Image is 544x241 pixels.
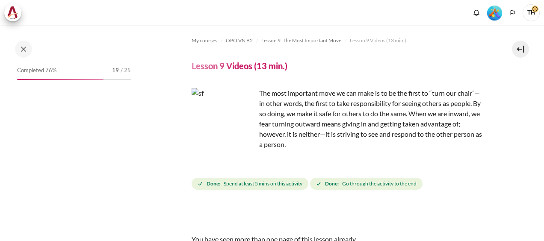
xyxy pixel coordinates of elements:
span: OPO VN B2 [226,37,253,44]
span: 19 [112,66,119,75]
div: Completion requirements for Lesson 9 Videos (13 min.) [192,176,424,191]
div: Show notification window with no new notifications [470,6,483,19]
a: My courses [192,35,217,46]
img: sf [192,88,256,152]
a: Lesson 9: The Most Important Move [261,35,341,46]
p: The most important move we can make is to be the first to “turn our chair”—in other words, the fi... [192,88,483,150]
span: Completed 76% [17,66,56,75]
span: My courses [192,37,217,44]
nav: Navigation bar [192,34,483,47]
span: / 25 [121,66,131,75]
div: Level #5 [487,5,502,21]
span: TH [523,4,540,21]
a: Lesson 9 Videos (13 min.) [350,35,406,46]
span: Lesson 9: The Most Important Move [261,37,341,44]
span: Spend at least 5 mins on this activity [224,180,302,188]
img: Architeck [7,6,19,19]
span: Go through the activity to the end [342,180,417,188]
span: Lesson 9 Videos (13 min.) [350,37,406,44]
button: Languages [506,6,519,19]
a: OPO VN B2 [226,35,253,46]
strong: Done: [207,180,220,188]
a: Level #5 [484,5,506,21]
a: Architeck Architeck [4,4,26,21]
h4: Lesson 9 Videos (13 min.) [192,60,287,71]
strong: Done: [325,180,339,188]
div: 76% [17,79,103,80]
img: Level #5 [487,6,502,21]
a: User menu [523,4,540,21]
